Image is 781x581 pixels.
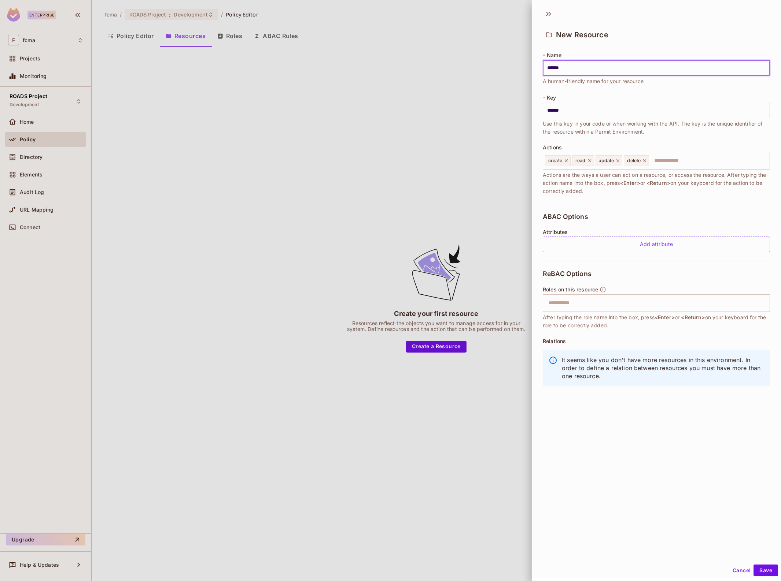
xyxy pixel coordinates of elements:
[543,237,770,252] div: Add attribute
[562,356,764,380] p: It seems like you don't have more resources in this environment. In order to define a relation be...
[543,171,770,195] span: Actions are the ways a user can act on a resource, or access the resource. After typing the actio...
[655,314,675,320] span: <Enter>
[543,145,562,150] span: Actions
[572,155,594,166] div: read
[730,565,754,576] button: Cancel
[624,155,649,166] div: delete
[543,77,644,85] span: A human-friendly name for your resource
[620,180,640,186] span: <Enter>
[599,158,614,164] span: update
[543,313,770,329] span: After typing the role name into the box, press or on your keyboard for the role to be correctly a...
[543,213,588,220] span: ABAC Options
[646,180,670,186] span: <Return>
[681,314,705,320] span: <Return>
[596,155,623,166] div: update
[754,565,778,576] button: Save
[543,270,592,278] span: ReBAC Options
[627,158,641,164] span: delete
[543,338,566,344] span: Relations
[556,30,608,39] span: New Resource
[543,287,598,293] span: Roles on this resource
[547,95,556,101] span: Key
[545,155,571,166] div: create
[547,52,561,58] span: Name
[543,229,568,235] span: Attributes
[548,158,562,164] span: create
[543,120,770,136] span: Use this key in your code or when working with the API. The key is the unique identifier of the r...
[575,158,586,164] span: read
